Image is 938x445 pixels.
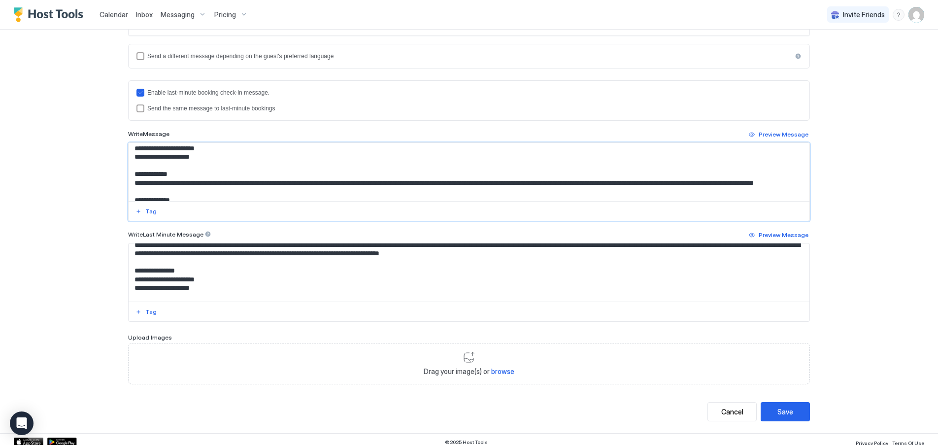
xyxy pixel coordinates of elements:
[843,10,885,19] span: Invite Friends
[10,411,33,435] div: Open Intercom Messenger
[136,9,153,20] a: Inbox
[128,231,203,238] span: Write Last Minute Message
[134,306,158,318] button: Tag
[136,89,802,97] div: lastMinuteMessageEnabled
[136,52,802,60] div: languagesEnabled
[134,205,158,217] button: Tag
[777,407,793,417] div: Save
[147,89,802,96] div: Enable last-minute booking check-in message.
[147,105,802,112] div: Send the same message to last-minute bookings
[893,9,904,21] div: menu
[759,231,808,240] div: Preview Message
[145,308,157,316] div: Tag
[491,367,514,376] span: browse
[759,130,808,139] div: Preview Message
[100,10,128,19] span: Calendar
[707,402,757,421] button: Cancel
[145,207,157,216] div: Tag
[14,7,88,22] a: Host Tools Logo
[424,367,514,376] span: Drag your image(s) or
[100,9,128,20] a: Calendar
[136,10,153,19] span: Inbox
[129,143,809,201] textarea: Input Field
[147,53,792,60] div: Send a different message depending on the guest's preferred language
[761,402,810,421] button: Save
[128,334,172,341] span: Upload Images
[214,10,236,19] span: Pricing
[721,407,743,417] div: Cancel
[161,10,195,19] span: Messaging
[747,229,810,241] button: Preview Message
[129,243,809,302] textarea: Input Field
[908,7,924,23] div: User profile
[747,129,810,140] button: Preview Message
[136,104,802,112] div: lastMinuteMessageIsTheSame
[128,130,169,137] span: Write Message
